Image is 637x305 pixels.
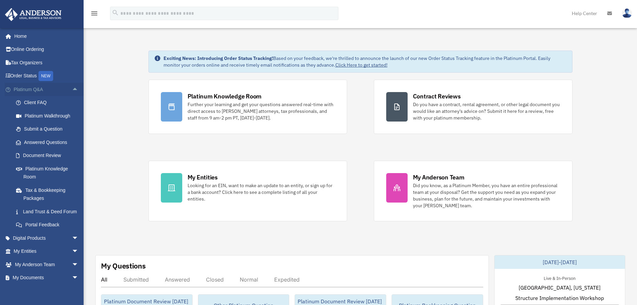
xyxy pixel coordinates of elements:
[9,162,89,183] a: Platinum Knowledge Room
[335,62,388,68] a: Click Here to get started!
[9,96,89,109] a: Client FAQ
[9,123,89,136] a: Submit a Question
[538,274,581,281] div: Live & In-Person
[165,276,190,283] div: Answered
[9,218,89,232] a: Portal Feedback
[9,109,89,123] a: Platinum Walkthrough
[101,261,146,271] div: My Questions
[5,83,89,96] a: Platinum Q&Aarrow_drop_up
[188,182,335,202] div: Looking for an EIN, want to make an update to an entity, or sign up for a bank account? Click her...
[188,173,218,181] div: My Entities
[101,276,107,283] div: All
[188,92,262,100] div: Platinum Knowledge Room
[9,205,89,218] a: Land Trust & Deed Forum
[164,55,567,68] div: Based on your feedback, we're thrilled to announce the launch of our new Order Status Tracking fe...
[5,69,89,83] a: Order StatusNEW
[515,294,604,302] span: Structure Implementation Workshop
[148,80,347,134] a: Platinum Knowledge Room Further your learning and get your questions answered real-time with dire...
[90,9,98,17] i: menu
[413,182,560,209] div: Did you know, as a Platinum Member, you have an entire professional team at your disposal? Get th...
[5,43,89,56] a: Online Ordering
[9,183,89,205] a: Tax & Bookkeeping Packages
[72,258,85,272] span: arrow_drop_down
[5,271,89,285] a: My Documentsarrow_drop_down
[112,9,119,16] i: search
[519,284,601,292] span: [GEOGRAPHIC_DATA], [US_STATE]
[413,173,464,181] div: My Anderson Team
[9,149,89,162] a: Document Review
[72,245,85,258] span: arrow_drop_down
[90,12,98,17] a: menu
[5,56,89,69] a: Tax Organizers
[72,231,85,245] span: arrow_drop_down
[5,29,85,43] a: Home
[123,276,149,283] div: Submitted
[413,101,560,121] div: Do you have a contract, rental agreement, or other legal document you would like an attorney's ad...
[164,55,273,61] strong: Exciting News: Introducing Order Status Tracking!
[188,101,335,121] div: Further your learning and get your questions answered real-time with direct access to [PERSON_NAM...
[72,83,85,96] span: arrow_drop_up
[3,8,64,21] img: Anderson Advisors Platinum Portal
[413,92,461,100] div: Contract Reviews
[5,258,89,271] a: My Anderson Teamarrow_drop_down
[38,71,53,81] div: NEW
[5,245,89,258] a: My Entitiesarrow_drop_down
[206,276,224,283] div: Closed
[72,271,85,285] span: arrow_drop_down
[240,276,258,283] div: Normal
[495,255,625,269] div: [DATE]-[DATE]
[374,161,572,221] a: My Anderson Team Did you know, as a Platinum Member, you have an entire professional team at your...
[148,161,347,221] a: My Entities Looking for an EIN, want to make an update to an entity, or sign up for a bank accoun...
[622,8,632,18] img: User Pic
[9,136,89,149] a: Answered Questions
[274,276,300,283] div: Expedited
[5,231,89,245] a: Digital Productsarrow_drop_down
[374,80,572,134] a: Contract Reviews Do you have a contract, rental agreement, or other legal document you would like...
